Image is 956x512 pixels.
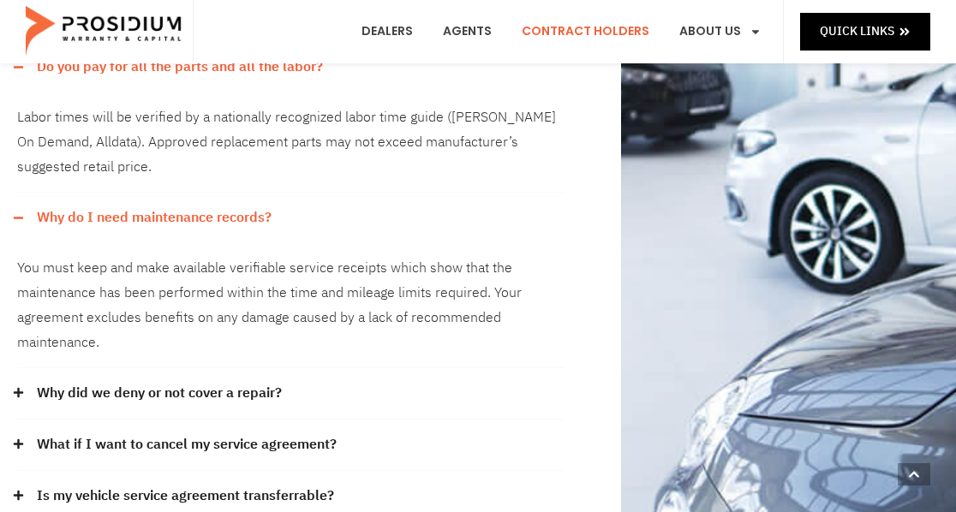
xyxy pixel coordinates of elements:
[17,42,564,92] div: Do you pay for all the parts and all the labor?
[17,368,564,420] div: Why did we deny or not cover a repair?
[17,92,564,193] div: Do you pay for all the parts and all the labor?
[37,432,337,457] a: What if I want to cancel my service agreement?
[800,13,930,50] a: Quick Links
[17,420,564,471] div: What if I want to cancel my service agreement?
[17,193,564,243] div: Why do I need maintenance records?
[37,381,282,406] a: Why did we deny or not cover a repair?
[37,484,334,509] a: Is my vehicle service agreement transferrable?
[37,55,323,80] a: Do you pay for all the parts and all the labor?
[820,21,894,42] span: Quick Links
[37,205,272,230] a: Why do I need maintenance records?
[17,243,564,368] div: Why do I need maintenance records?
